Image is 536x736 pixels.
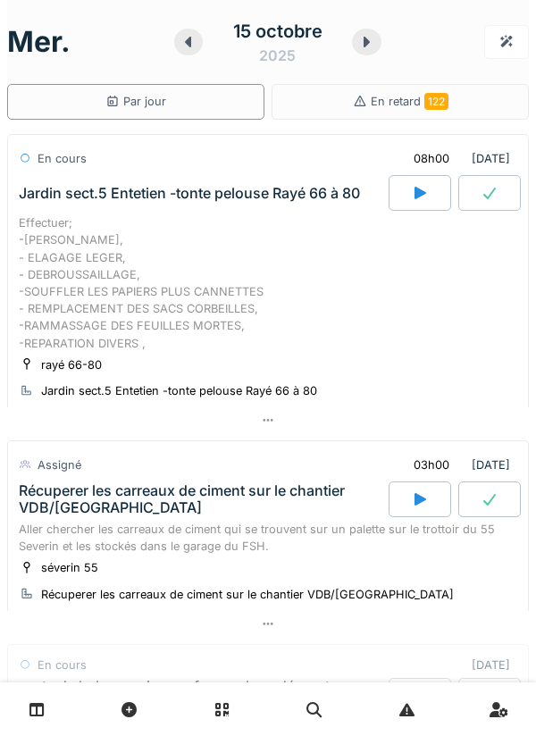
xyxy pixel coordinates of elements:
div: Récuperer les carreaux de ciment sur le chantier VDB/[GEOGRAPHIC_DATA] [19,482,385,516]
span: 122 [424,93,448,110]
div: Assigné [38,456,81,473]
div: Jardin sect.5 Entetien -tonte pelouse Rayé 66 à 80 [19,185,360,202]
div: Aller chercher les carreaux de ciment qui se trouvent sur un palette sur le trottoir du 55 Severi... [19,521,517,555]
div: [DATE] [472,657,517,673]
div: [DATE] [398,142,517,175]
div: Effectuer; -[PERSON_NAME], - ELAGAGE LEGER, - DEBROUSSAILLAGE, -SOUFFLER LES PAPIERS PLUS CANNETT... [19,214,517,352]
div: 03h00 [414,456,449,473]
div: Jardin sect.5 Entetien -tonte pelouse Rayé 66 à 80 [41,382,317,399]
div: Récuperer les carreaux de ciment sur le chantier VDB/[GEOGRAPHIC_DATA] [41,586,454,603]
div: Par jour [105,93,166,110]
div: rayé 66-80 [41,356,102,373]
div: En cours [38,150,87,167]
span: En retard [371,95,448,108]
div: 08h00 [414,150,449,167]
h1: mer. [7,25,71,59]
div: séverin 55 [41,559,98,576]
div: 2025 [259,45,296,66]
div: 15 octobre [233,18,322,45]
div: En cours [38,657,87,673]
div: [DATE] [398,448,517,481]
div: porte de balcon qui ne se ferme plus : démonter châssis + prise de référence et photos de la trin... [19,678,385,730]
